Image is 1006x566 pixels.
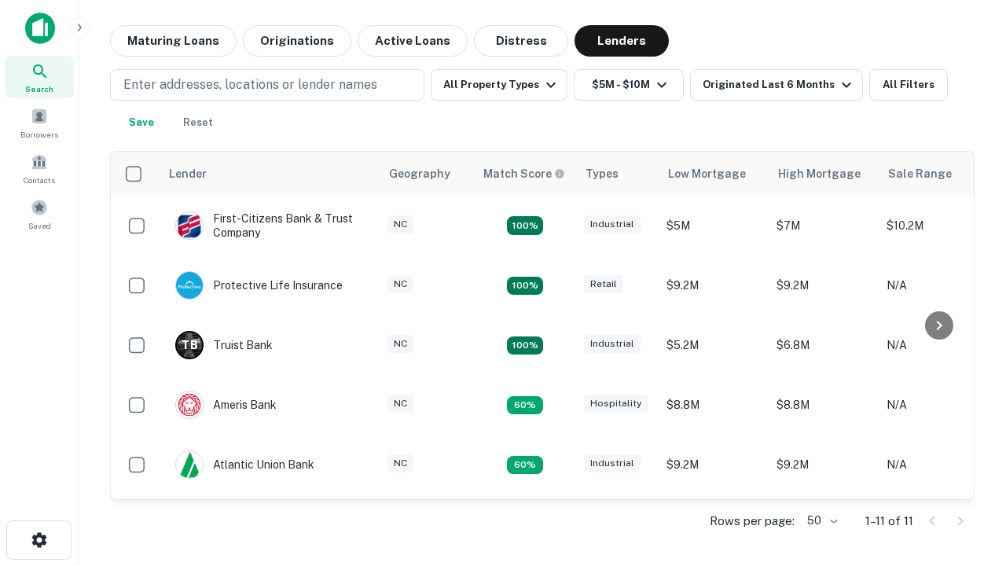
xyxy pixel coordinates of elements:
p: T B [182,337,197,354]
div: Originated Last 6 Months [703,75,856,94]
img: capitalize-icon.png [25,13,55,44]
div: Ameris Bank [175,391,277,419]
td: $8.8M [659,375,769,435]
button: Maturing Loans [110,25,237,57]
p: Enter addresses, locations or lender names [123,75,377,94]
img: picture [176,451,203,478]
div: Matching Properties: 2, hasApolloMatch: undefined [507,277,543,296]
button: Lenders [575,25,669,57]
div: NC [387,395,413,413]
div: Industrial [584,335,641,353]
iframe: Chat Widget [927,390,1006,465]
button: All Filters [869,69,948,101]
img: picture [176,391,203,418]
p: Rows per page: [710,512,795,531]
div: Industrial [584,215,641,233]
td: $9.2M [769,255,879,315]
div: Matching Properties: 1, hasApolloMatch: undefined [507,456,543,475]
span: Contacts [24,174,55,186]
div: Lender [169,164,207,183]
img: picture [176,212,203,239]
td: $6.3M [769,494,879,554]
div: NC [387,454,413,472]
th: High Mortgage [769,152,879,196]
button: $5M - $10M [574,69,684,101]
a: Borrowers [5,101,74,144]
div: Matching Properties: 3, hasApolloMatch: undefined [507,336,543,355]
div: Capitalize uses an advanced AI algorithm to match your search with the best lender. The match sco... [483,165,565,182]
td: $5.2M [659,315,769,375]
button: All Property Types [431,69,567,101]
button: Enter addresses, locations or lender names [110,69,424,101]
div: Retail [584,275,623,293]
div: Matching Properties: 1, hasApolloMatch: undefined [507,396,543,415]
td: $9.2M [769,435,879,494]
td: $9.2M [659,435,769,494]
p: 1–11 of 11 [865,512,913,531]
div: First-citizens Bank & Trust Company [175,211,364,240]
span: Saved [28,219,51,232]
div: High Mortgage [778,164,861,183]
button: Active Loans [358,25,468,57]
a: Search [5,56,74,98]
div: Atlantic Union Bank [175,450,314,479]
div: NC [387,275,413,293]
div: Hospitality [584,395,648,413]
button: Reset [173,107,223,138]
div: Matching Properties: 2, hasApolloMatch: undefined [507,216,543,235]
button: Save your search to get updates of matches that match your search criteria. [116,107,167,138]
td: $9.2M [659,255,769,315]
td: $7M [769,196,879,255]
button: Distress [474,25,568,57]
div: Truist Bank [175,331,273,359]
span: Search [25,83,53,95]
div: Geography [389,164,450,183]
div: Sale Range [888,164,952,183]
div: Types [586,164,619,183]
span: Borrowers [20,128,58,141]
th: Capitalize uses an advanced AI algorithm to match your search with the best lender. The match sco... [474,152,576,196]
td: $6.3M [659,494,769,554]
th: Geography [380,152,474,196]
td: $6.8M [769,315,879,375]
td: $5M [659,196,769,255]
div: Protective Life Insurance [175,271,343,300]
div: Industrial [584,454,641,472]
a: Saved [5,193,74,235]
th: Lender [160,152,380,196]
a: Contacts [5,147,74,189]
div: NC [387,335,413,353]
div: 50 [801,509,840,532]
div: NC [387,215,413,233]
button: Originated Last 6 Months [690,69,863,101]
button: Originations [243,25,351,57]
td: $8.8M [769,375,879,435]
div: Low Mortgage [668,164,746,183]
th: Low Mortgage [659,152,769,196]
h6: Match Score [483,165,562,182]
th: Types [576,152,659,196]
img: picture [176,272,203,299]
